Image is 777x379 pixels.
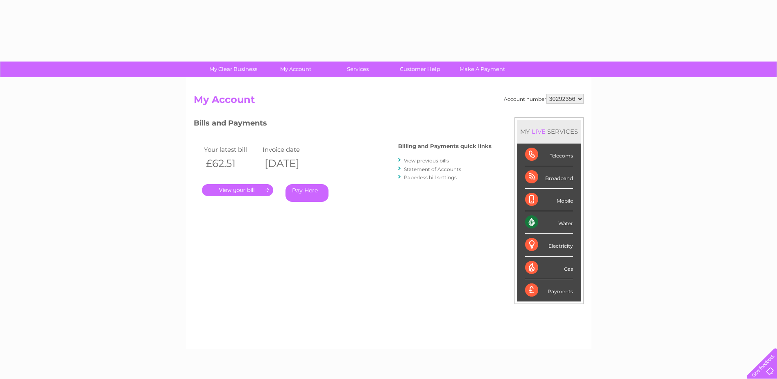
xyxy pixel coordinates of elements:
[285,184,328,202] a: Pay Here
[404,174,457,180] a: Paperless bill settings
[261,155,319,172] th: [DATE]
[525,144,573,166] div: Telecoms
[449,62,516,77] a: Make A Payment
[398,143,492,149] h4: Billing and Payments quick links
[199,62,267,77] a: My Clear Business
[530,128,547,135] div: LIVE
[262,62,329,77] a: My Account
[202,155,261,172] th: £62.51
[525,189,573,211] div: Mobile
[525,257,573,279] div: Gas
[525,234,573,256] div: Electricity
[194,94,584,110] h2: My Account
[194,117,492,132] h3: Bills and Payments
[525,279,573,301] div: Payments
[517,120,581,143] div: MY SERVICES
[525,166,573,189] div: Broadband
[525,211,573,234] div: Water
[202,184,273,196] a: .
[404,166,461,172] a: Statement of Accounts
[324,62,392,77] a: Services
[386,62,454,77] a: Customer Help
[261,144,319,155] td: Invoice date
[404,158,449,164] a: View previous bills
[202,144,261,155] td: Your latest bill
[504,94,584,104] div: Account number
